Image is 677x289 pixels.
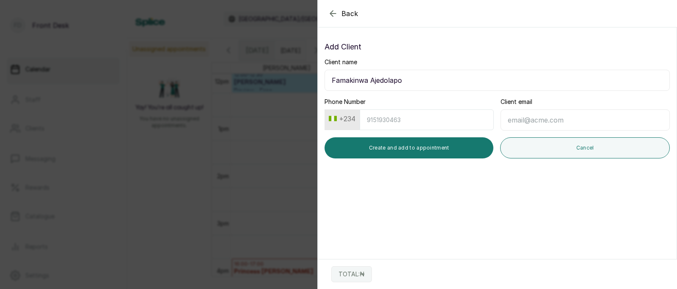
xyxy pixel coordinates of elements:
[360,109,494,130] input: 9151930463
[325,41,670,53] p: Add Client
[325,58,357,66] label: Client name
[328,8,358,19] button: Back
[338,270,365,278] p: TOTAL: ₦
[325,98,366,106] label: Phone Number
[325,137,493,158] button: Create and add to appointment
[501,98,532,106] label: Client email
[341,8,358,19] span: Back
[325,112,359,125] button: +234
[501,109,670,131] input: email@acme.com
[325,70,670,91] input: Enter client name
[500,137,670,158] button: Cancel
